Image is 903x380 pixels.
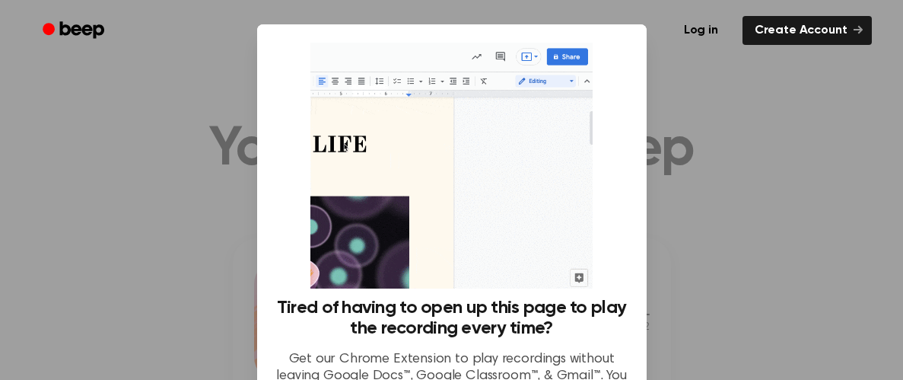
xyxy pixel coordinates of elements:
img: Beep extension in action [310,43,593,289]
a: Create Account [742,16,872,45]
a: Beep [32,16,118,46]
a: Log in [669,13,733,48]
h3: Tired of having to open up this page to play the recording every time? [275,298,628,339]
